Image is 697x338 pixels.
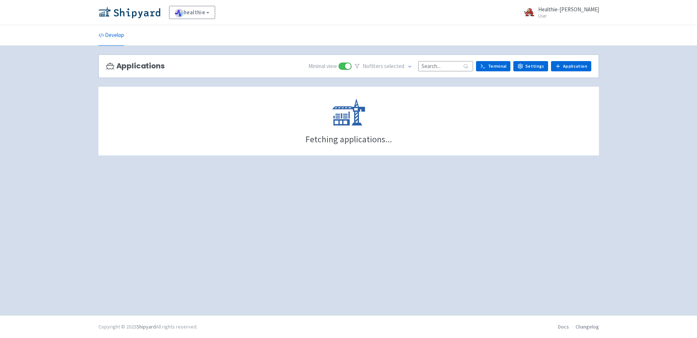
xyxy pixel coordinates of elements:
a: Settings [513,61,548,71]
span: Healthie-[PERSON_NAME] [538,6,599,13]
span: selected [384,63,404,70]
img: Shipyard logo [98,7,160,18]
div: Fetching applications... [306,135,392,144]
a: healthie [169,6,216,19]
small: User [538,14,599,18]
div: Copyright © 2025 All rights reserved. [98,323,198,331]
a: Application [551,61,591,71]
a: Develop [98,25,124,46]
a: Terminal [476,61,510,71]
span: No filter s [363,62,404,71]
h3: Applications [106,62,165,70]
a: Shipyard [136,323,156,330]
a: Healthie-[PERSON_NAME] User [519,7,599,18]
input: Search... [418,61,473,71]
a: Changelog [576,323,599,330]
span: Minimal view [308,62,337,71]
a: Docs [558,323,569,330]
